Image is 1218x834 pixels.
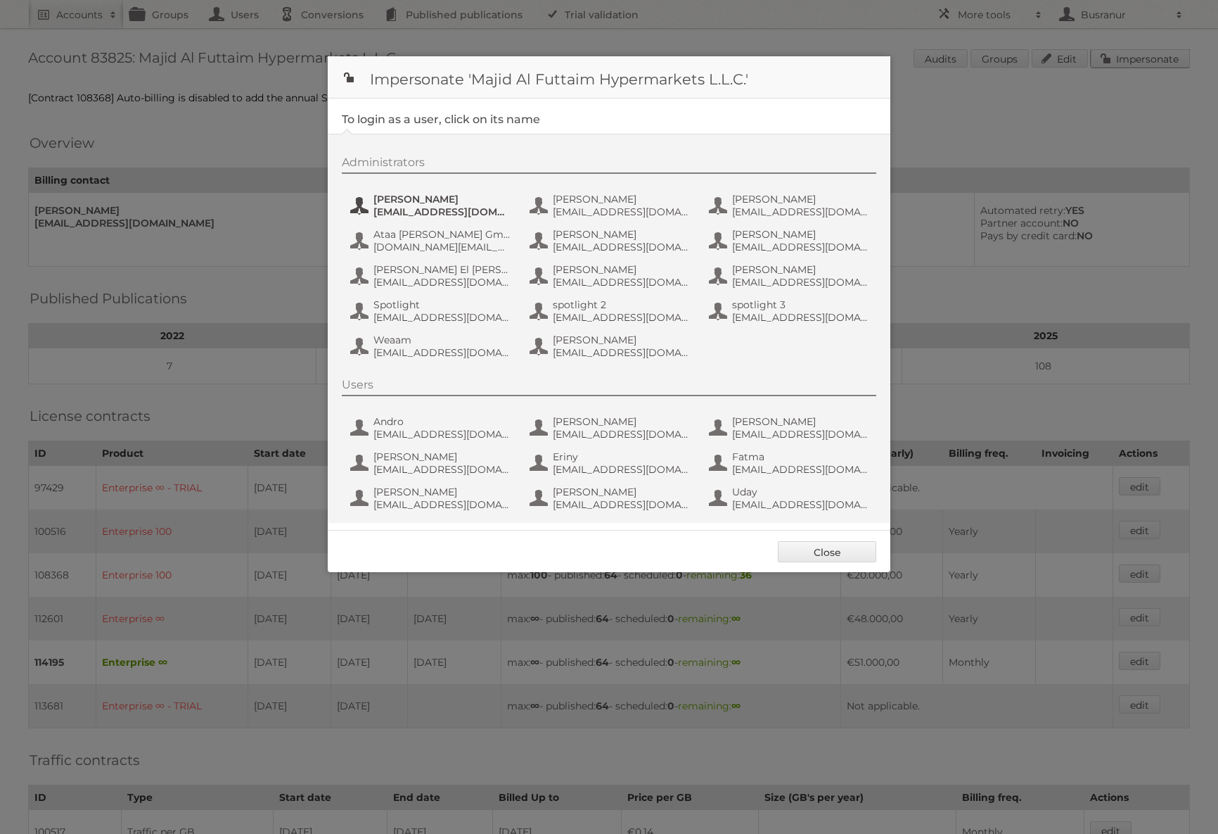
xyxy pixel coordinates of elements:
span: Uday [732,486,868,498]
span: Weaam [373,334,510,346]
button: [PERSON_NAME] [EMAIL_ADDRESS][DOMAIN_NAME] [349,191,514,220]
span: [PERSON_NAME] [553,228,689,241]
legend: To login as a user, click on its name [342,113,540,126]
button: [PERSON_NAME] [EMAIL_ADDRESS][DOMAIN_NAME] [528,484,693,512]
button: [PERSON_NAME] [EMAIL_ADDRESS][DOMAIN_NAME] [707,414,873,442]
span: [EMAIL_ADDRESS][DOMAIN_NAME] [373,346,510,359]
span: [EMAIL_ADDRESS][DOMAIN_NAME] [553,428,689,441]
div: Users [342,378,876,396]
span: [EMAIL_ADDRESS][DOMAIN_NAME] [373,276,510,289]
span: [DOMAIN_NAME][EMAIL_ADDRESS][DOMAIN_NAME] [373,241,510,253]
span: [EMAIL_ADDRESS][DOMAIN_NAME] [553,276,689,289]
span: [PERSON_NAME] [732,193,868,206]
button: Spotlight [EMAIL_ADDRESS][DOMAIN_NAME] [349,297,514,325]
button: [PERSON_NAME] [EMAIL_ADDRESS][DOMAIN_NAME] [528,227,693,255]
span: [EMAIL_ADDRESS][DOMAIN_NAME] [732,206,868,218]
span: [PERSON_NAME] [553,415,689,428]
span: [EMAIL_ADDRESS][DOMAIN_NAME] [553,346,689,359]
span: [EMAIL_ADDRESS][DOMAIN_NAME] [373,463,510,476]
button: spotlight 2 [EMAIL_ADDRESS][DOMAIN_NAME] [528,297,693,325]
button: [PERSON_NAME] [EMAIL_ADDRESS][DOMAIN_NAME] [528,191,693,220]
button: Andro [EMAIL_ADDRESS][DOMAIN_NAME] [349,414,514,442]
span: [EMAIL_ADDRESS][DOMAIN_NAME] [553,241,689,253]
span: [PERSON_NAME] [373,450,510,463]
span: [PERSON_NAME] [373,486,510,498]
span: [EMAIL_ADDRESS][DOMAIN_NAME] [732,241,868,253]
span: Fatma [732,450,868,463]
span: [EMAIL_ADDRESS][DOMAIN_NAME] [553,498,689,511]
span: [PERSON_NAME] [553,334,689,346]
div: Administrators [342,156,876,174]
button: Eriny [EMAIL_ADDRESS][DOMAIN_NAME] [528,449,693,477]
span: [EMAIL_ADDRESS][DOMAIN_NAME] [732,463,868,476]
span: Ataa [PERSON_NAME] Gmail [373,228,510,241]
span: [PERSON_NAME] [553,193,689,206]
span: [PERSON_NAME] [732,415,868,428]
span: [PERSON_NAME] [732,228,868,241]
span: [EMAIL_ADDRESS][DOMAIN_NAME] [373,428,510,441]
button: [PERSON_NAME] El [PERSON_NAME] [EMAIL_ADDRESS][DOMAIN_NAME] [349,262,514,290]
button: [PERSON_NAME] [EMAIL_ADDRESS][DOMAIN_NAME] [528,332,693,360]
span: [EMAIL_ADDRESS][DOMAIN_NAME] [732,311,868,324]
button: Uday [EMAIL_ADDRESS][DOMAIN_NAME] [707,484,873,512]
button: [PERSON_NAME] [EMAIL_ADDRESS][DOMAIN_NAME] [528,262,693,290]
span: spotlight 2 [553,298,689,311]
button: spotlight 3 [EMAIL_ADDRESS][DOMAIN_NAME] [707,297,873,325]
span: Eriny [553,450,689,463]
button: [PERSON_NAME] [EMAIL_ADDRESS][DOMAIN_NAME] [528,414,693,442]
span: [EMAIL_ADDRESS][DOMAIN_NAME] [373,311,510,324]
span: [EMAIL_ADDRESS][DOMAIN_NAME] [732,498,868,511]
span: [PERSON_NAME] [553,263,689,276]
button: Ataa [PERSON_NAME] Gmail [DOMAIN_NAME][EMAIL_ADDRESS][DOMAIN_NAME] [349,227,514,255]
h1: Impersonate 'Majid Al Futtaim Hypermarkets L.L.C.' [328,56,890,99]
span: [PERSON_NAME] [732,263,868,276]
button: Fatma [EMAIL_ADDRESS][DOMAIN_NAME] [707,449,873,477]
span: [EMAIL_ADDRESS][DOMAIN_NAME] [373,498,510,511]
a: Close [778,541,876,562]
button: [PERSON_NAME] [EMAIL_ADDRESS][DOMAIN_NAME] [707,227,873,255]
span: [PERSON_NAME] [373,193,510,206]
button: [PERSON_NAME] [EMAIL_ADDRESS][DOMAIN_NAME] [349,449,514,477]
span: [EMAIL_ADDRESS][DOMAIN_NAME] [373,206,510,218]
span: [PERSON_NAME] [553,486,689,498]
button: [PERSON_NAME] [EMAIL_ADDRESS][DOMAIN_NAME] [707,262,873,290]
span: [EMAIL_ADDRESS][DOMAIN_NAME] [732,276,868,289]
button: [PERSON_NAME] [EMAIL_ADDRESS][DOMAIN_NAME] [707,191,873,220]
span: Spotlight [373,298,510,311]
span: [EMAIL_ADDRESS][DOMAIN_NAME] [732,428,868,441]
span: [EMAIL_ADDRESS][DOMAIN_NAME] [553,311,689,324]
span: spotlight 3 [732,298,868,311]
span: Andro [373,415,510,428]
button: [PERSON_NAME] [EMAIL_ADDRESS][DOMAIN_NAME] [349,484,514,512]
span: [PERSON_NAME] El [PERSON_NAME] [373,263,510,276]
span: [EMAIL_ADDRESS][DOMAIN_NAME] [553,463,689,476]
button: Weaam [EMAIL_ADDRESS][DOMAIN_NAME] [349,332,514,360]
span: [EMAIL_ADDRESS][DOMAIN_NAME] [553,206,689,218]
